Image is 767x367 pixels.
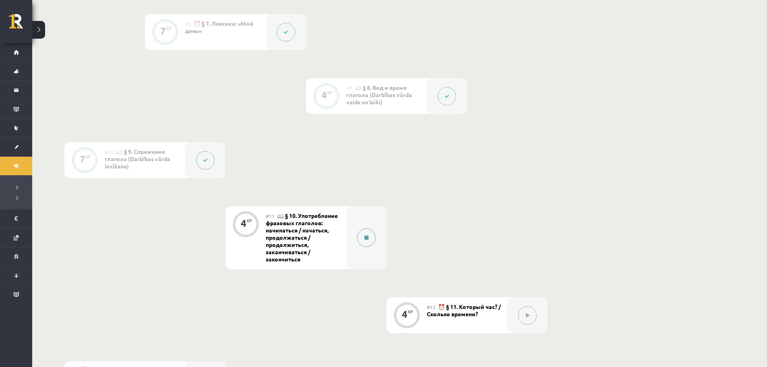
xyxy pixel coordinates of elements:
[185,20,253,34] span: ⏰ § 7. Лексика: «Мой день»
[346,85,352,91] span: #9
[105,148,170,170] span: 📖 § 9. Спряжение глагола (Darbības vārda locīšana)
[427,304,436,310] span: #12
[160,27,166,35] div: 7
[407,309,413,314] div: XP
[321,91,327,99] div: 4
[402,311,407,318] div: 4
[185,21,191,27] span: #8
[427,303,501,317] span: ⏰ § 11. Который час? / Сколько времени?
[166,26,172,31] div: XP
[266,213,275,219] span: #11
[9,14,32,34] a: Rīgas 1. Tālmācības vidusskola
[80,156,85,163] div: 7
[246,218,252,223] div: XP
[241,220,246,227] div: 4
[327,90,333,95] div: XP
[105,149,114,155] span: #10
[266,212,338,263] span: 📖 § 10. Употребление фразовых глаголов: начинаться / начаться, продолжаться / продолжиться, закан...
[85,154,91,159] div: XP
[346,84,412,106] span: 📖 § 8. Вид и время глагола (Darbības vārda veids un laiki)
